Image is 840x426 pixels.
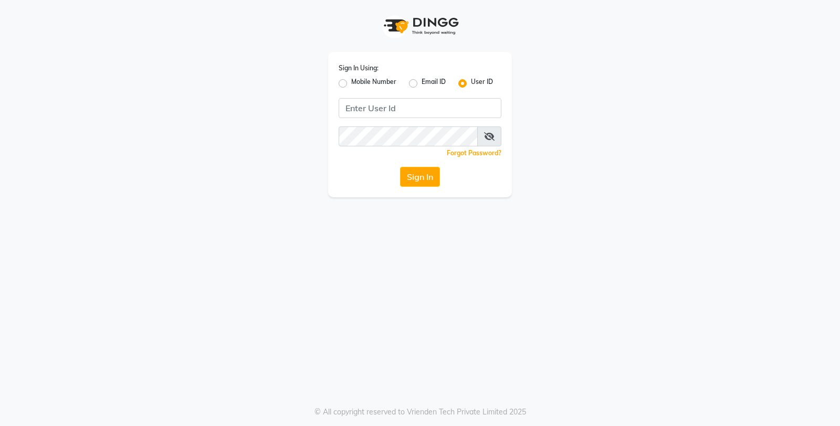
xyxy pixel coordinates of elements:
[378,10,462,41] img: logo1.svg
[447,149,501,157] a: Forgot Password?
[422,77,446,90] label: Email ID
[400,167,440,187] button: Sign In
[351,77,396,90] label: Mobile Number
[339,126,478,146] input: Username
[471,77,493,90] label: User ID
[339,63,379,73] label: Sign In Using:
[339,98,501,118] input: Username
